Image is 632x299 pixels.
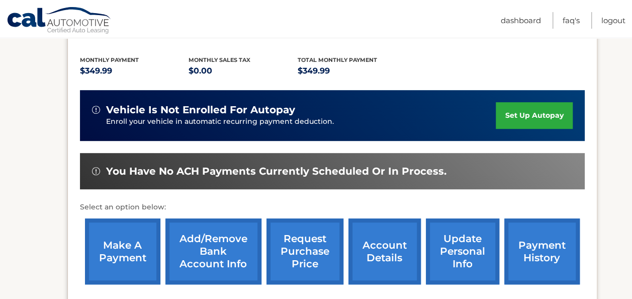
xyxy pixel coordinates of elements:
a: update personal info [426,218,499,284]
span: You have no ACH payments currently scheduled or in process. [106,165,446,178]
a: set up autopay [496,102,572,129]
span: Total Monthly Payment [298,56,377,63]
span: Monthly Payment [80,56,139,63]
a: account details [348,218,421,284]
a: request purchase price [266,218,343,284]
a: Cal Automotive [7,7,112,36]
a: payment history [504,218,580,284]
p: $349.99 [80,64,189,78]
p: $349.99 [298,64,407,78]
p: Enroll your vehicle in automatic recurring payment deduction. [106,116,496,127]
span: Monthly sales Tax [189,56,250,63]
img: alert-white.svg [92,106,100,114]
a: Add/Remove bank account info [165,218,261,284]
img: alert-white.svg [92,167,100,175]
a: FAQ's [563,12,580,29]
a: Logout [601,12,625,29]
p: $0.00 [189,64,298,78]
a: make a payment [85,218,160,284]
a: Dashboard [501,12,541,29]
p: Select an option below: [80,201,585,213]
span: vehicle is not enrolled for autopay [106,104,295,116]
